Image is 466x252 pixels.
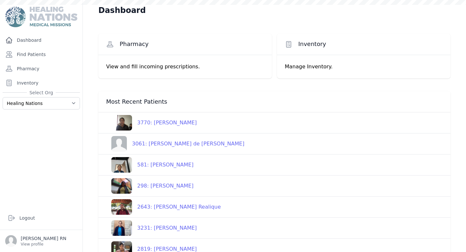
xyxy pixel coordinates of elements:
p: View profile [21,242,66,247]
img: w+3UisQcSTj9QAAACV0RVh0ZGF0ZTpjcmVhdGUAMjAyNC0wNi0yNFQxNTo1ODowNCswMDowMNsDuGEAAAAldEVYdGRhdGU6bW... [111,199,132,215]
img: B3REad0xz7hSAAAAJXRFWHRkYXRlOmNyZWF0ZQAyMDI1LTA2LTI0VDE0OjQzOjQyKzAwOjAwz0ka0wAAACV0RVh0ZGF0ZTptb... [111,157,132,173]
a: [PERSON_NAME] RN View profile [5,235,77,247]
img: JceOs9WK9x6u+X8AIg9hAu4nUkMAAAAldEVYdGRhdGU6Y3JlYXRlADIwMjMtMTItMjJUMDI6MDU6MzIrMDA6MDDozitkAAAAJ... [111,178,132,194]
p: [PERSON_NAME] RN [21,235,66,242]
span: Select Org [27,89,56,96]
p: Manage Inventory. [285,63,443,71]
a: Pharmacy View and fill incoming prescriptions. [98,34,272,78]
img: wewYL2AAAAJXRFWHRkYXRlOmNyZWF0ZQAyMDI1LTA2LTIzVDE1OjA0OjQ4KzAwOjAwGVMMlgAAACV0RVh0ZGF0ZTptb2RpZnk... [111,115,132,131]
span: Most Recent Patients [106,98,167,106]
span: Pharmacy [120,40,149,48]
a: Pharmacy [3,62,80,75]
div: 3770: [PERSON_NAME] [132,119,197,127]
div: 298: [PERSON_NAME] [132,182,194,190]
a: 3061: [PERSON_NAME] de [PERSON_NAME] [106,136,244,152]
a: Logout [5,212,77,224]
span: Inventory [298,40,326,48]
img: Medical Missions EMR [5,6,77,27]
a: Find Patients [3,48,80,61]
a: Inventory [3,76,80,89]
div: 581: [PERSON_NAME] [132,161,194,169]
div: 2643: [PERSON_NAME] Realique [132,203,221,211]
a: 298: [PERSON_NAME] [106,178,194,194]
div: 3231: [PERSON_NAME] [132,224,197,232]
a: 581: [PERSON_NAME] [106,157,194,173]
a: 2643: [PERSON_NAME] Realique [106,199,221,215]
h1: Dashboard [98,5,146,16]
a: Inventory Manage Inventory. [277,34,450,78]
img: person-242608b1a05df3501eefc295dc1bc67a.jpg [111,136,127,152]
a: Dashboard [3,34,80,47]
div: 3061: [PERSON_NAME] de [PERSON_NAME] [127,140,244,148]
a: 3231: [PERSON_NAME] [106,220,197,236]
img: AAAAJXRFWHRkYXRlOmNyZWF0ZQAyMDI0LTAxLTAyVDE4OjExOjMzKzAwOjAwVljLUgAAACV0RVh0ZGF0ZTptb2RpZnkAMjAyN... [111,220,132,236]
a: 3770: [PERSON_NAME] [106,115,197,131]
p: View and fill incoming prescriptions. [106,63,264,71]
